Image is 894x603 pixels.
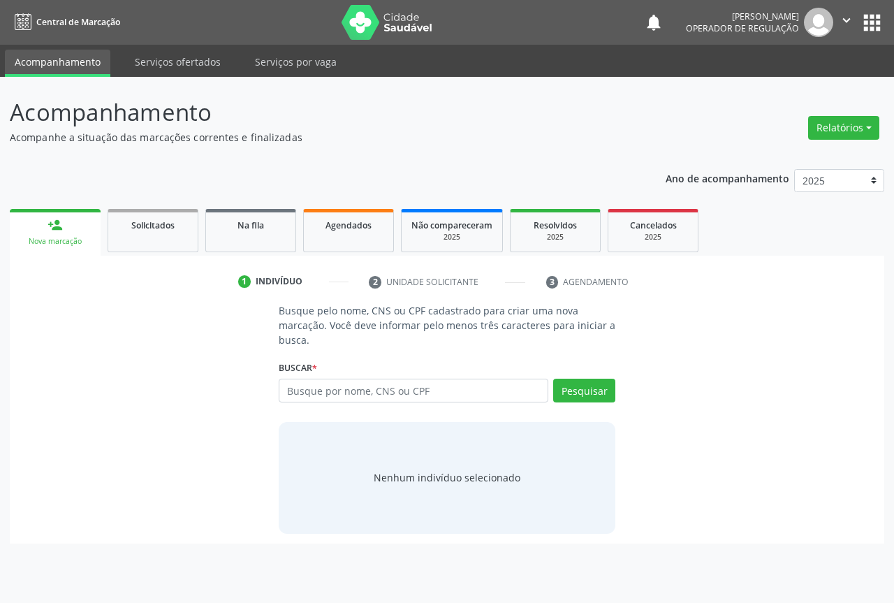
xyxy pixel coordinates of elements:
p: Busque pelo nome, CNS ou CPF cadastrado para criar uma nova marcação. Você deve informar pelo men... [279,303,615,347]
span: Cancelados [630,219,677,231]
label: Buscar [279,357,317,379]
a: Central de Marcação [10,10,120,34]
button: apps [860,10,884,35]
input: Busque por nome, CNS ou CPF [279,379,548,402]
img: img [804,8,833,37]
p: Ano de acompanhamento [666,169,789,187]
i:  [839,13,854,28]
span: Solicitados [131,219,175,231]
p: Acompanhamento [10,95,622,130]
p: Acompanhe a situação das marcações correntes e finalizadas [10,130,622,145]
button: notifications [644,13,664,32]
a: Acompanhamento [5,50,110,77]
span: Central de Marcação [36,16,120,28]
button: Pesquisar [553,379,615,402]
span: Operador de regulação [686,22,799,34]
div: person_add [47,217,63,233]
span: Na fila [237,219,264,231]
span: Agendados [325,219,372,231]
a: Serviços por vaga [245,50,346,74]
div: 2025 [618,232,688,242]
div: 1 [238,275,251,288]
div: [PERSON_NAME] [686,10,799,22]
div: Indivíduo [256,275,302,288]
span: Não compareceram [411,219,492,231]
button: Relatórios [808,116,879,140]
div: Nova marcação [20,236,91,247]
div: Nenhum indivíduo selecionado [374,470,520,485]
span: Resolvidos [534,219,577,231]
a: Serviços ofertados [125,50,230,74]
button:  [833,8,860,37]
div: 2025 [411,232,492,242]
div: 2025 [520,232,590,242]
